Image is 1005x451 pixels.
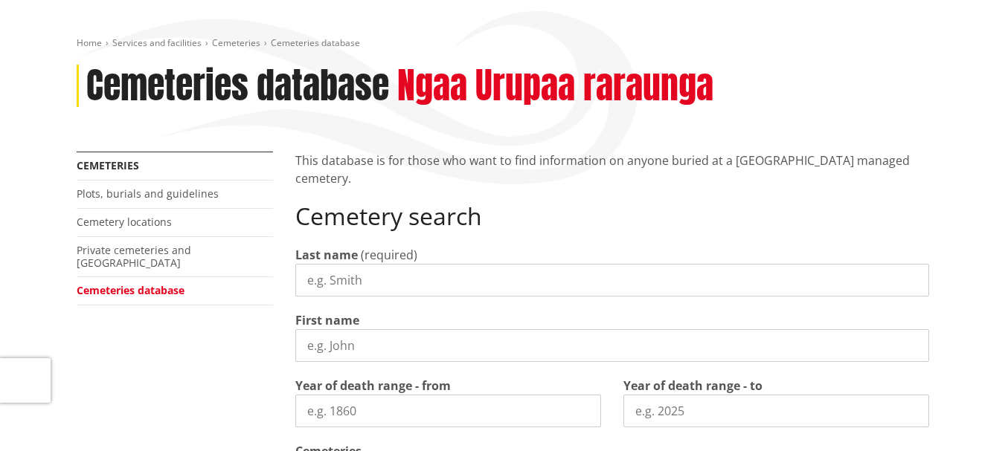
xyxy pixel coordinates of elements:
[77,36,102,49] a: Home
[295,377,451,395] label: Year of death range - from
[397,65,713,108] h2: Ngaa Urupaa raraunga
[86,65,389,108] h1: Cemeteries database
[361,247,417,263] span: (required)
[295,264,929,296] input: e.g. Smith
[295,311,359,329] label: First name
[271,36,360,49] span: Cemeteries database
[295,329,929,362] input: e.g. John
[295,202,929,230] h2: Cemetery search
[77,37,929,50] nav: breadcrumb
[212,36,260,49] a: Cemeteries
[77,215,172,229] a: Cemetery locations
[295,395,601,427] input: e.g. 1860
[77,283,184,297] a: Cemeteries database
[77,158,139,172] a: Cemeteries
[937,389,990,442] iframe: Messenger Launcher
[77,243,191,270] a: Private cemeteries and [GEOGRAPHIC_DATA]
[295,246,358,264] label: Last name
[623,395,929,427] input: e.g. 2025
[623,377,762,395] label: Year of death range - to
[295,152,929,187] p: This database is for those who want to find information on anyone buried at a [GEOGRAPHIC_DATA] m...
[77,186,219,201] a: Plots, burials and guidelines
[112,36,202,49] a: Services and facilities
